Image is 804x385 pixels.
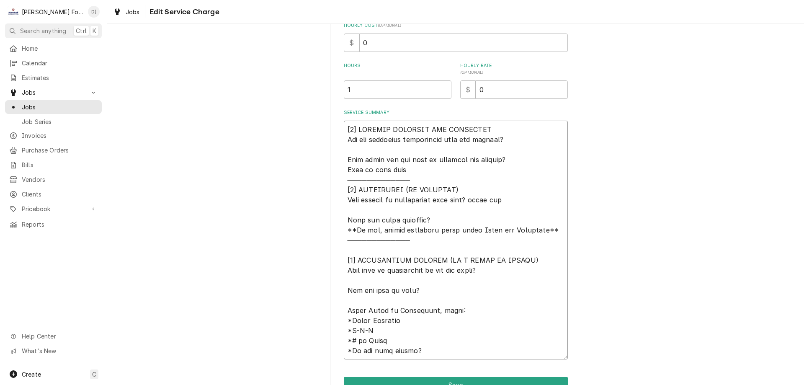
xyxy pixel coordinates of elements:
span: Jobs [126,8,140,16]
a: Purchase Orders [5,143,102,157]
a: Vendors [5,173,102,186]
span: Job Series [22,117,98,126]
div: [PERSON_NAME] Food Equipment Service [22,8,83,16]
a: Estimates [5,71,102,85]
span: K [93,26,96,35]
span: Home [22,44,98,53]
span: Create [22,371,41,378]
div: M [8,6,19,18]
a: Home [5,41,102,55]
div: Service Summary [344,109,568,359]
span: Reports [22,220,98,229]
a: Calendar [5,56,102,70]
span: Pricebook [22,204,85,213]
div: [object Object] [344,62,451,99]
label: Hours [344,62,451,76]
div: $ [344,34,359,52]
a: Job Series [5,115,102,129]
a: Go to Pricebook [5,202,102,216]
span: Bills [22,160,98,169]
span: Clients [22,190,98,199]
a: Go to Help Center [5,329,102,343]
textarea: [2] LOREMIP DOLORSIT AME CONSECTET Adi eli seddoeius temporincid utla etd magnaal? Enim admin ven... [344,121,568,359]
a: Invoices [5,129,102,142]
span: C [92,370,96,379]
span: Calendar [22,59,98,67]
span: Vendors [22,175,98,184]
span: Purchase Orders [22,146,98,155]
span: Invoices [22,131,98,140]
span: Search anything [20,26,66,35]
span: Help Center [22,332,97,341]
button: Search anythingCtrlK [5,23,102,38]
a: Bills [5,158,102,172]
label: Hourly Cost [344,22,568,29]
label: Service Summary [344,109,568,116]
div: D( [88,6,100,18]
a: Jobs [5,100,102,114]
a: Reports [5,217,102,231]
a: Jobs [110,5,143,19]
div: Hourly Cost [344,22,568,52]
a: Clients [5,187,102,201]
label: Hourly Rate [460,62,568,76]
span: Estimates [22,73,98,82]
div: Marshall Food Equipment Service's Avatar [8,6,19,18]
span: Jobs [22,88,85,97]
span: Ctrl [76,26,87,35]
span: ( optional ) [378,23,401,28]
div: Derek Testa (81)'s Avatar [88,6,100,18]
a: Go to What's New [5,344,102,358]
span: Edit Service Charge [147,6,219,18]
span: ( optional ) [460,70,484,75]
div: [object Object] [460,62,568,99]
span: Jobs [22,103,98,111]
span: What's New [22,346,97,355]
div: $ [460,80,476,99]
a: Go to Jobs [5,85,102,99]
